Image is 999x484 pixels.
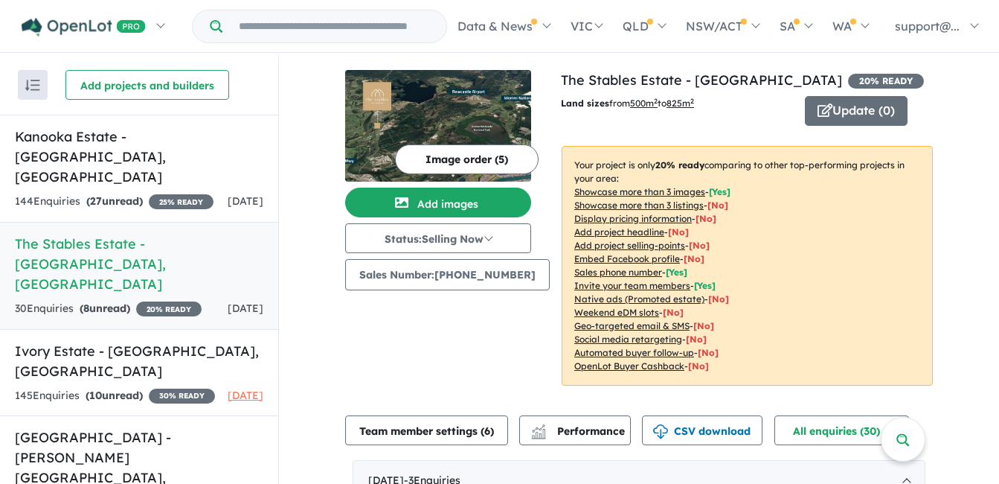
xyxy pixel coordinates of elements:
[693,320,714,331] span: [No]
[533,424,625,438] span: Performance
[345,415,508,445] button: Team member settings (6)
[707,200,728,211] span: [ No ]
[532,424,545,433] img: line-chart.svg
[345,188,531,217] button: Add images
[345,259,550,290] button: Sales Number:[PHONE_NUMBER]
[228,389,263,402] span: [DATE]
[666,98,694,109] u: 825 m
[22,18,146,36] img: Openlot PRO Logo White
[149,389,215,404] span: 30 % READY
[689,240,710,251] span: [ No ]
[484,424,490,438] span: 6
[86,194,143,208] strong: ( unread)
[666,267,687,278] span: [ Yes ]
[15,341,263,381] h5: Ivory Estate - [GEOGRAPHIC_DATA] , [GEOGRAPHIC_DATA]
[561,71,842,89] a: The Stables Estate - [GEOGRAPHIC_DATA]
[149,194,213,209] span: 25 % READY
[519,415,631,445] button: Performance
[574,293,704,305] u: Native ads (Promoted estate)
[708,293,729,305] span: [No]
[15,193,213,211] div: 144 Enquir ies
[574,200,704,211] u: Showcase more than 3 listings
[688,360,709,372] span: [No]
[574,334,682,345] u: Social media retargeting
[561,96,794,111] p: from
[561,98,609,109] b: Land sizes
[574,240,685,251] u: Add project selling-points
[574,267,662,278] u: Sales phone number
[89,389,102,402] span: 10
[225,10,443,42] input: Try estate name, suburb, builder or developer
[574,307,659,318] u: Weekend eDM slots
[86,389,143,402] strong: ( unread)
[574,226,664,238] u: Add project headline
[15,127,263,187] h5: Kanooka Estate - [GEOGRAPHIC_DATA] , [GEOGRAPHIC_DATA]
[25,80,40,91] img: sort.svg
[136,302,202,316] span: 20 % READY
[694,280,716,291] span: [ Yes ]
[574,347,694,358] u: Automated buyer follow-up
[90,194,102,208] span: 27
[15,387,215,405] div: 145 Enquir ies
[630,98,658,109] u: 500 m
[80,302,130,315] strong: ( unread)
[574,280,690,291] u: Invite your team members
[668,226,689,238] span: [ No ]
[895,19,960,34] span: support@...
[696,213,716,224] span: [ No ]
[642,415,762,445] button: CSV download
[690,97,694,105] sup: 2
[574,320,690,331] u: Geo-targeted email & SMS
[228,194,263,208] span: [DATE]
[574,186,705,197] u: Showcase more than 3 images
[345,223,531,253] button: Status:Selling Now
[774,415,909,445] button: All enquiries (30)
[531,429,546,439] img: bar-chart.svg
[574,213,692,224] u: Display pricing information
[653,424,668,439] img: download icon
[345,70,531,182] img: The Stables Estate - Heatherbrae
[65,70,229,100] button: Add projects and builders
[562,146,933,386] p: Your project is only comparing to other top-performing projects in your area: - - - - - - - - - -...
[686,334,707,345] span: [No]
[698,347,719,358] span: [No]
[228,302,263,315] span: [DATE]
[15,300,202,318] div: 30 Enquir ies
[805,96,908,126] button: Update (0)
[395,144,539,174] button: Image order (5)
[654,97,658,105] sup: 2
[848,74,924,89] span: 20 % READY
[83,302,89,315] span: 8
[658,98,694,109] span: to
[684,253,704,264] span: [ No ]
[574,360,684,372] u: OpenLot Buyer Cashback
[663,307,684,318] span: [No]
[709,186,730,197] span: [ Yes ]
[655,159,704,171] b: 20 % ready
[15,234,263,294] h5: The Stables Estate - [GEOGRAPHIC_DATA] , [GEOGRAPHIC_DATA]
[574,253,680,264] u: Embed Facebook profile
